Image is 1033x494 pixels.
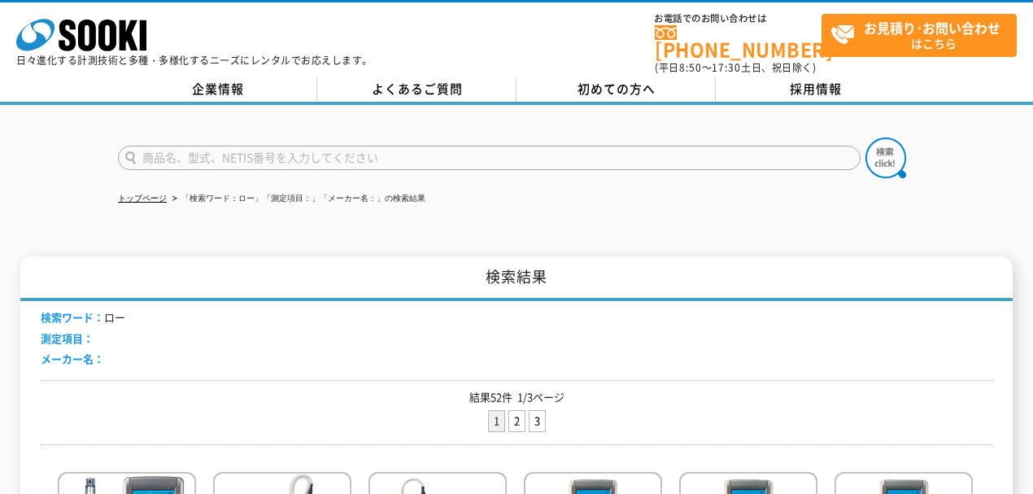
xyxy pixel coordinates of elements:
[317,77,516,102] a: よくあるご質問
[530,411,545,431] a: 3
[865,138,906,178] img: btn_search.png
[118,146,861,170] input: 商品名、型式、NETIS番号を入力してください
[716,77,915,102] a: 採用情報
[864,18,1000,37] strong: お見積り･お問い合わせ
[41,330,94,346] span: 測定項目：
[20,256,1012,301] h1: 検索結果
[655,14,822,24] span: お電話でのお問い合わせは
[516,77,716,102] a: 初めての方へ
[41,309,104,325] span: 検索ワード：
[655,60,816,75] span: (平日 ～ 土日、祝日除く)
[578,80,656,98] span: 初めての方へ
[41,351,104,366] span: メーカー名：
[118,194,167,203] a: トップページ
[712,60,741,75] span: 17:30
[830,15,1016,55] span: はこちら
[169,190,425,208] li: 「検索ワード：ロー」「測定項目：」「メーカー名：」の検索結果
[41,389,992,406] p: 結果52件 1/3ページ
[41,309,125,326] li: ロー
[679,60,702,75] span: 8:50
[488,410,505,432] li: 1
[822,14,1017,57] a: お見積り･お問い合わせはこちら
[655,25,822,59] a: [PHONE_NUMBER]
[118,77,317,102] a: 企業情報
[16,55,373,65] p: 日々進化する計測技術と多種・多様化するニーズにレンタルでお応えします。
[509,411,525,431] a: 2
